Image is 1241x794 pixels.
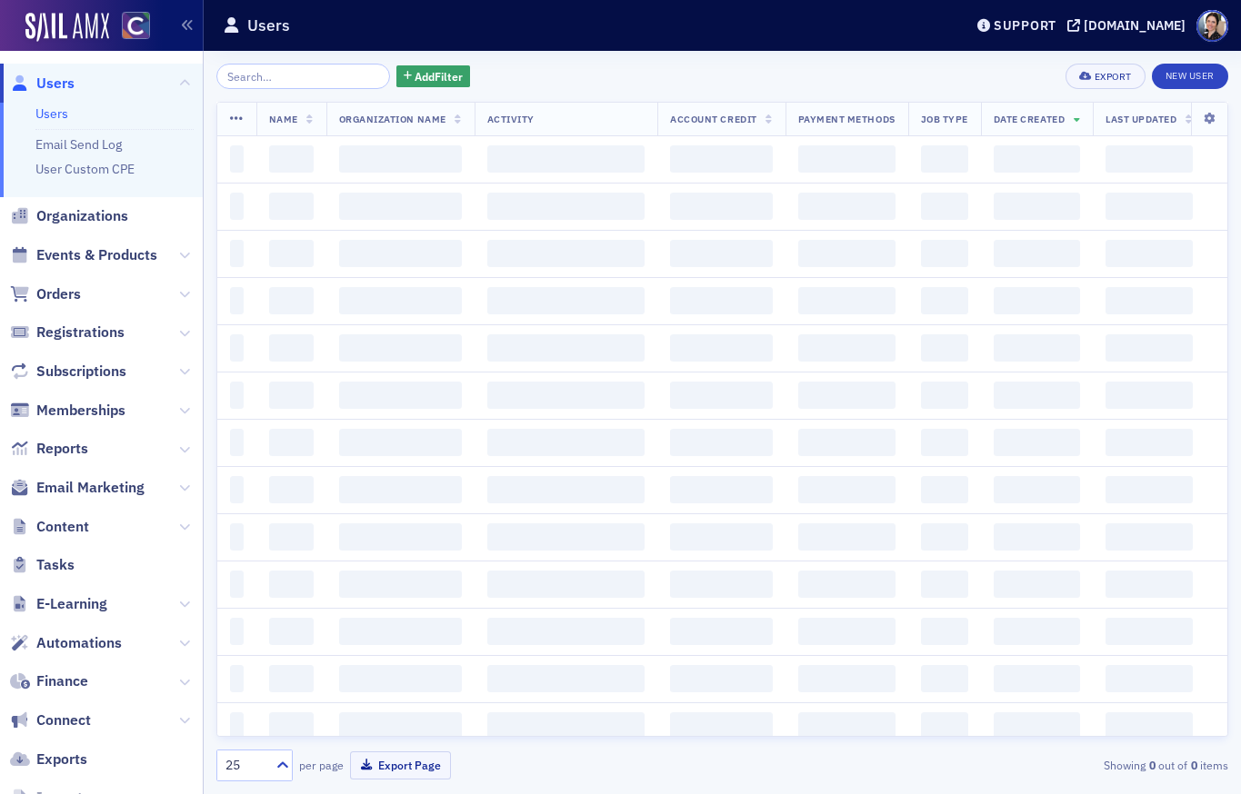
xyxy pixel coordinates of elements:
input: Search… [216,64,390,89]
span: ‌ [994,145,1080,173]
a: Events & Products [10,245,157,265]
span: ‌ [230,382,244,409]
span: ‌ [339,618,462,645]
span: ‌ [269,712,314,739]
span: ‌ [994,287,1080,314]
span: ‌ [994,523,1080,551]
span: Payment Methods [798,113,896,125]
span: ‌ [487,712,646,739]
span: ‌ [269,665,314,692]
span: ‌ [798,665,896,692]
span: ‌ [487,240,646,267]
span: ‌ [670,382,772,409]
span: ‌ [798,618,896,645]
span: ‌ [230,193,244,220]
img: SailAMX [122,12,150,40]
span: ‌ [798,571,896,598]
div: 25 [225,756,265,775]
a: Automations [10,633,122,653]
span: ‌ [994,712,1080,739]
span: ‌ [269,618,314,645]
span: ‌ [1106,429,1193,456]
span: ‌ [670,193,772,220]
span: ‌ [269,145,314,173]
span: ‌ [921,665,968,692]
span: ‌ [487,618,646,645]
span: E-Learning [36,594,107,614]
span: ‌ [339,145,462,173]
span: ‌ [798,287,896,314]
span: ‌ [670,523,772,551]
button: AddFilter [396,65,471,88]
span: ‌ [487,382,646,409]
span: ‌ [1106,665,1193,692]
a: Exports [10,749,87,769]
span: Email Marketing [36,478,145,498]
a: View Homepage [109,12,150,43]
button: Export Page [350,751,451,779]
span: ‌ [230,334,244,362]
span: ‌ [269,240,314,267]
span: Events & Products [36,245,157,265]
span: ‌ [269,334,314,362]
span: Date Created [994,113,1065,125]
span: Organizations [36,206,128,226]
span: ‌ [994,382,1080,409]
span: Automations [36,633,122,653]
span: ‌ [921,193,968,220]
span: ‌ [230,712,244,739]
span: Profile [1196,10,1228,42]
span: ‌ [921,145,968,173]
span: ‌ [487,571,646,598]
span: ‌ [269,429,314,456]
span: ‌ [798,334,896,362]
span: Finance [36,671,88,691]
div: [DOMAIN_NAME] [1084,17,1186,34]
span: ‌ [921,429,968,456]
span: ‌ [921,382,968,409]
span: ‌ [487,476,646,503]
span: ‌ [1106,571,1193,598]
a: E-Learning [10,594,107,614]
span: ‌ [921,240,968,267]
span: ‌ [994,571,1080,598]
span: ‌ [994,476,1080,503]
span: Account Credit [670,113,756,125]
span: ‌ [230,665,244,692]
span: ‌ [670,571,772,598]
a: Memberships [10,401,125,421]
span: ‌ [339,571,462,598]
a: Users [10,74,75,94]
span: ‌ [670,429,772,456]
span: ‌ [269,523,314,551]
span: ‌ [798,240,896,267]
span: ‌ [798,523,896,551]
button: Export [1066,64,1145,89]
span: ‌ [339,193,462,220]
span: ‌ [1106,523,1193,551]
span: ‌ [1106,618,1193,645]
span: Add Filter [415,68,463,84]
span: ‌ [1106,145,1193,173]
button: [DOMAIN_NAME] [1067,19,1192,32]
a: Content [10,517,89,537]
span: Tasks [36,555,75,575]
span: ‌ [487,665,646,692]
span: ‌ [994,665,1080,692]
span: ‌ [921,334,968,362]
span: ‌ [994,193,1080,220]
span: ‌ [921,571,968,598]
span: ‌ [487,334,646,362]
a: Subscriptions [10,362,126,382]
span: ‌ [1106,476,1193,503]
span: ‌ [670,712,772,739]
label: per page [299,757,344,773]
span: Job Type [921,113,968,125]
span: ‌ [1106,334,1193,362]
a: Tasks [10,555,75,575]
span: ‌ [670,618,772,645]
span: ‌ [994,334,1080,362]
span: ‌ [487,193,646,220]
span: ‌ [230,476,244,503]
span: ‌ [339,334,462,362]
